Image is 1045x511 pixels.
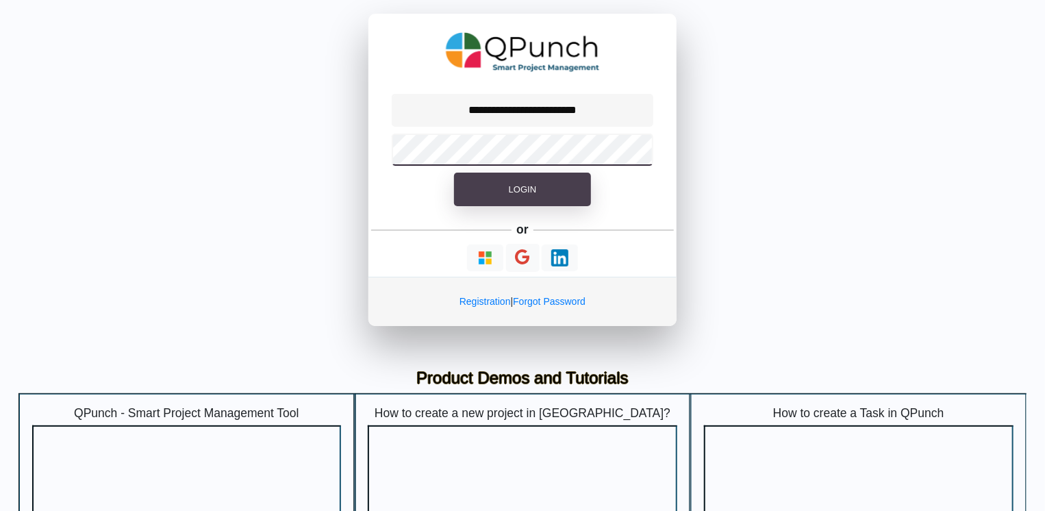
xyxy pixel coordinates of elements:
[454,173,591,207] button: Login
[446,27,600,77] img: QPunch
[551,249,568,266] img: Loading...
[506,244,540,272] button: Continue With Google
[513,296,586,307] a: Forgot Password
[542,245,578,271] button: Continue With LinkedIn
[29,369,1016,388] h3: Product Demos and Tutorials
[477,249,494,266] img: Loading...
[368,277,677,326] div: |
[514,220,531,239] h5: or
[32,406,342,421] h5: QPunch - Smart Project Management Tool
[704,406,1013,421] h5: How to create a Task in QPunch
[509,184,536,195] span: Login
[368,406,677,421] h5: How to create a new project in [GEOGRAPHIC_DATA]?
[459,296,511,307] a: Registration
[467,245,503,271] button: Continue With Microsoft Azure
